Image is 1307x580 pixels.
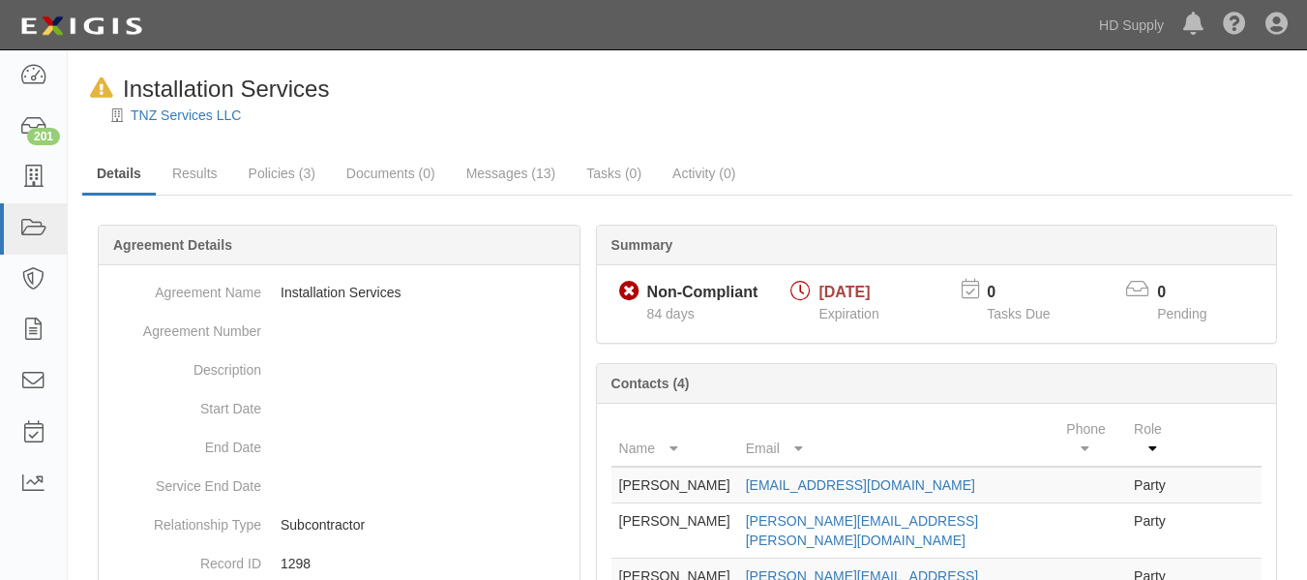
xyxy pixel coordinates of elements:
[106,428,261,457] dt: End Date
[647,306,695,321] span: Since 06/19/2025
[82,73,329,106] div: Installation Services
[90,78,113,99] i: In Default since 08/13/2025
[332,154,450,193] a: Documents (0)
[452,154,571,193] a: Messages (13)
[131,107,241,123] a: TNZ Services LLC
[27,128,60,145] div: 201
[106,351,261,380] dt: Description
[113,237,232,253] b: Agreement Details
[123,76,329,102] span: Installation Services
[611,412,738,467] th: Name
[611,504,738,559] td: [PERSON_NAME]
[818,284,870,300] span: [DATE]
[106,505,261,534] dt: Relationship Type
[611,376,690,391] b: Contacts (4)
[987,306,1050,321] span: Tasks Due
[987,282,1074,304] p: 0
[1223,14,1246,37] i: Help Center - Complianz
[234,154,330,193] a: Policies (3)
[15,9,148,44] img: logo-5460c22ac91f19d4615b14bd174203de0afe785f0fc80cf4dbbc73dc1793850b.png
[611,237,673,253] b: Summary
[106,273,261,302] dt: Agreement Name
[1157,282,1231,304] p: 0
[746,477,975,493] a: [EMAIL_ADDRESS][DOMAIN_NAME]
[106,505,572,544] dd: Subcontractor
[106,389,261,418] dt: Start Date
[572,154,656,193] a: Tasks (0)
[106,273,572,312] dd: Installation Services
[82,154,156,196] a: Details
[106,467,261,496] dt: Service End Date
[106,544,261,573] dt: Record ID
[611,467,738,504] td: [PERSON_NAME]
[1089,6,1173,45] a: HD Supply
[619,282,639,302] i: Non-Compliant
[738,412,1059,467] th: Email
[158,154,232,193] a: Results
[647,282,758,304] div: Non-Compliant
[1126,467,1184,504] td: Party
[746,513,978,548] a: [PERSON_NAME][EMAIL_ADDRESS][PERSON_NAME][DOMAIN_NAME]
[818,306,878,321] span: Expiration
[658,154,750,193] a: Activity (0)
[106,312,261,341] dt: Agreement Number
[1126,412,1184,467] th: Role
[1126,504,1184,559] td: Party
[281,554,572,573] p: 1298
[1058,412,1126,467] th: Phone
[1157,306,1206,321] span: Pending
